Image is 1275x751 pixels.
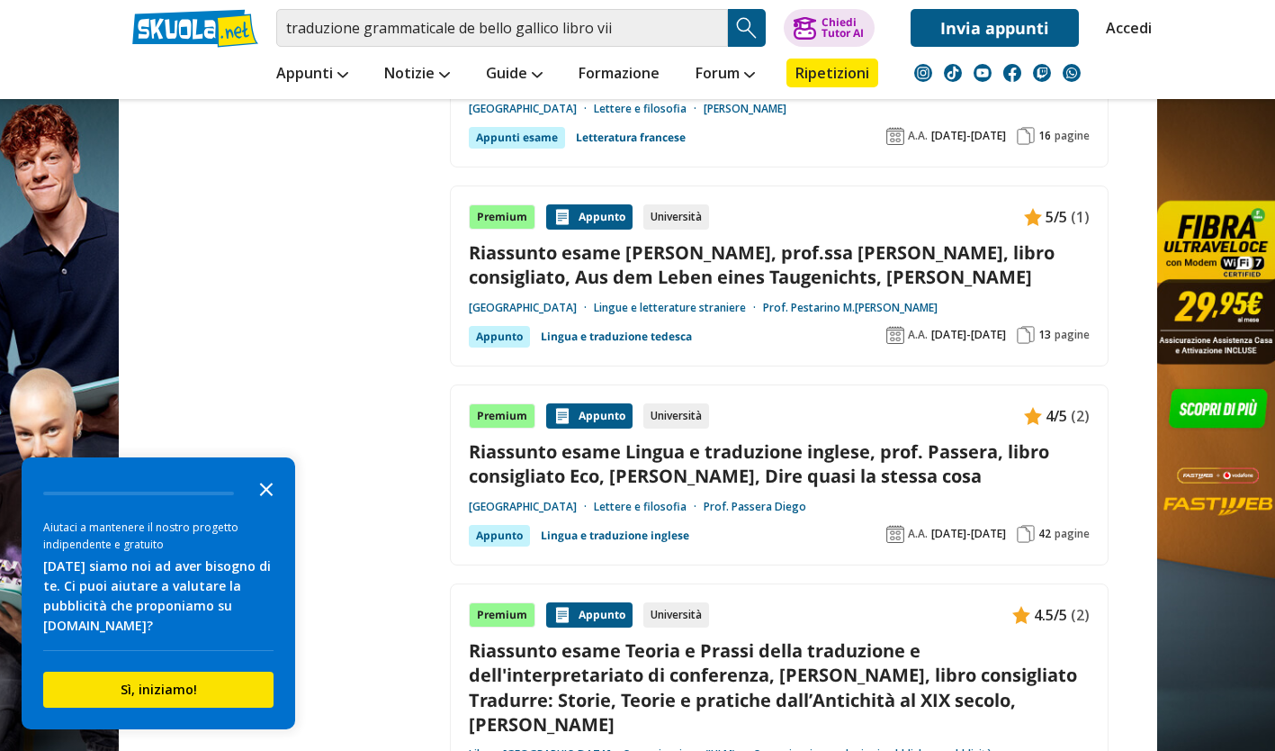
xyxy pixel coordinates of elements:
img: Anno accademico [886,127,904,145]
a: Riassunto esame [PERSON_NAME], prof.ssa [PERSON_NAME], libro consigliato, Aus dem Leben eines Tau... [469,240,1090,289]
input: Cerca appunti, riassunti o versioni [276,9,728,47]
img: Anno accademico [886,525,904,543]
a: Guide [481,59,547,91]
span: 13 [1038,328,1051,342]
img: tiktok [944,64,962,82]
img: Appunti contenuto [1012,606,1030,624]
span: 4.5/5 [1034,603,1067,627]
a: Lingua e traduzione inglese [541,525,689,547]
img: Appunti contenuto [553,208,571,226]
div: Premium [469,602,535,628]
span: [DATE]-[DATE] [931,129,1006,143]
img: youtube [974,64,992,82]
img: facebook [1003,64,1021,82]
a: Formazione [574,59,664,91]
div: [DATE] siamo noi ad aver bisogno di te. Ci puoi aiutare a valutare la pubblicità che proponiamo s... [43,556,274,636]
span: pagine [1055,129,1090,143]
span: (2) [1071,404,1090,428]
a: Prof. Passera Diego [704,500,806,514]
div: Appunto [546,602,633,628]
a: Appunti [272,59,353,91]
a: Letteratura francese [576,127,686,149]
div: Chiedi Tutor AI [822,17,864,39]
div: Aiutaci a mantenere il nostro progetto indipendente e gratuito [43,519,274,553]
a: [PERSON_NAME] [704,102,786,116]
img: Appunti contenuto [553,407,571,425]
a: Forum [691,59,759,91]
div: Appunti esame [469,127,565,149]
span: (1) [1071,205,1090,229]
img: Appunti contenuto [553,606,571,624]
span: A.A. [908,527,928,541]
a: Lettere e filosofia [594,500,704,514]
img: Anno accademico [886,326,904,344]
div: Appunto [469,326,530,348]
span: A.A. [908,129,928,143]
img: instagram [914,64,932,82]
img: Appunti contenuto [1024,208,1042,226]
div: Premium [469,403,535,429]
div: Premium [469,204,535,230]
div: Survey [22,457,295,729]
a: [GEOGRAPHIC_DATA] [469,102,594,116]
button: Sì, iniziamo! [43,672,274,708]
a: Accedi [1106,9,1144,47]
span: 5/5 [1046,205,1067,229]
img: Appunti contenuto [1024,407,1042,425]
a: Ripetizioni [786,59,878,87]
a: [GEOGRAPHIC_DATA] [469,500,594,514]
img: Pagine [1017,525,1035,543]
button: ChiediTutor AI [784,9,875,47]
div: Università [643,403,709,429]
div: Appunto [546,204,633,230]
span: pagine [1055,527,1090,541]
img: Pagine [1017,326,1035,344]
img: Cerca appunti, riassunti o versioni [733,14,760,41]
button: Search Button [728,9,766,47]
div: Appunto [546,403,633,429]
div: Appunto [469,525,530,547]
div: Università [643,204,709,230]
span: A.A. [908,328,928,342]
a: Riassunto esame Teoria e Prassi della traduzione e dell'interpretariato di conferenza, [PERSON_NA... [469,638,1090,737]
span: [DATE]-[DATE] [931,527,1006,541]
div: Università [643,602,709,628]
a: Notizie [380,59,454,91]
a: Lettere e filosofia [594,102,704,116]
span: [DATE]-[DATE] [931,328,1006,342]
span: 4/5 [1046,404,1067,428]
a: [GEOGRAPHIC_DATA] [469,301,594,315]
img: Pagine [1017,127,1035,145]
a: Riassunto esame Lingua e traduzione inglese, prof. Passera, libro consigliato Eco, [PERSON_NAME],... [469,439,1090,488]
a: Invia appunti [911,9,1079,47]
button: Close the survey [248,470,284,506]
a: Lingue e letterature straniere [594,301,763,315]
span: pagine [1055,328,1090,342]
img: WhatsApp [1063,64,1081,82]
a: Lingua e traduzione tedesca [541,326,692,348]
img: twitch [1033,64,1051,82]
span: (2) [1071,603,1090,627]
span: 42 [1038,527,1051,541]
a: Prof. Pestarino M.[PERSON_NAME] [763,301,938,315]
span: 16 [1038,129,1051,143]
